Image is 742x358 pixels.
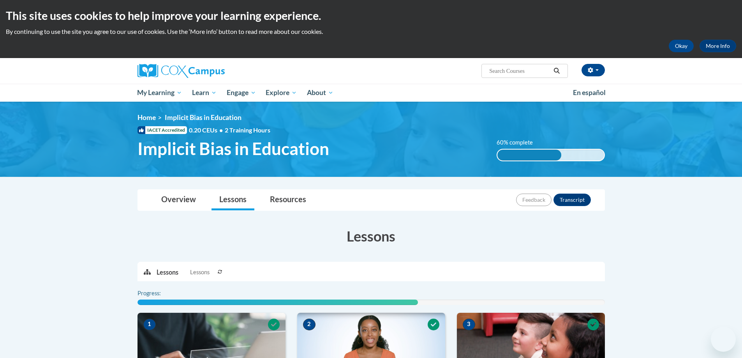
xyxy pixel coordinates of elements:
[137,64,225,78] img: Cox Campus
[307,88,333,97] span: About
[137,64,286,78] a: Cox Campus
[568,85,611,101] a: En español
[711,327,736,352] iframe: Button to launch messaging window
[219,126,223,134] span: •
[137,289,182,298] label: Progress:
[153,190,204,210] a: Overview
[553,194,591,206] button: Transcript
[137,113,156,122] a: Home
[488,66,551,76] input: Search Courses
[6,27,736,36] p: By continuing to use the site you agree to our use of cookies. Use the ‘More info’ button to read...
[463,319,475,330] span: 3
[303,319,315,330] span: 2
[189,126,225,134] span: 0.20 CEUs
[211,190,254,210] a: Lessons
[225,126,270,134] span: 2 Training Hours
[582,64,605,76] button: Account Settings
[302,84,338,102] a: About
[137,138,329,159] span: Implicit Bias in Education
[222,84,261,102] a: Engage
[143,319,156,330] span: 1
[497,138,541,147] label: 60% complete
[137,88,182,97] span: My Learning
[190,268,210,277] span: Lessons
[227,88,256,97] span: Engage
[261,84,302,102] a: Explore
[6,8,736,23] h2: This site uses cookies to help improve your learning experience.
[700,40,736,52] a: More Info
[266,88,297,97] span: Explore
[497,150,561,160] div: 60% complete
[132,84,187,102] a: My Learning
[516,194,552,206] button: Feedback
[573,88,606,97] span: En español
[192,88,217,97] span: Learn
[137,126,187,134] span: IACET Accredited
[551,66,562,76] button: Search
[137,226,605,246] h3: Lessons
[157,268,178,277] p: Lessons
[165,113,241,122] span: Implicit Bias in Education
[262,190,314,210] a: Resources
[126,84,617,102] div: Main menu
[187,84,222,102] a: Learn
[669,40,694,52] button: Okay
